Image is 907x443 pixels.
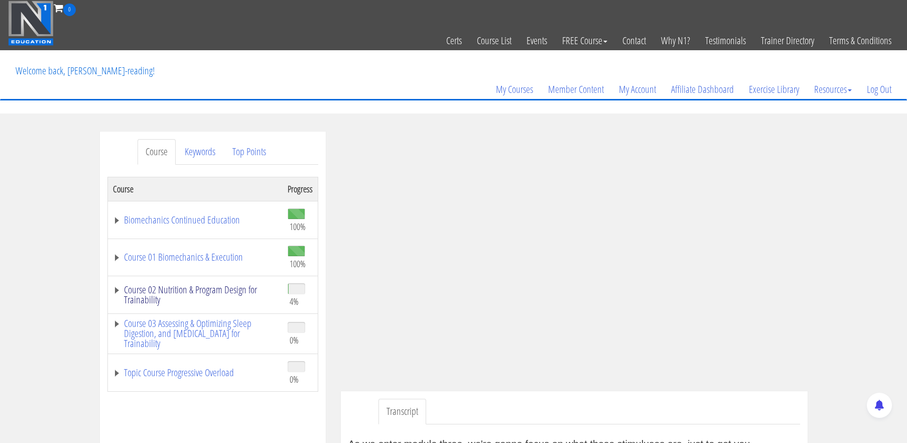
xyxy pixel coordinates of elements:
[54,1,76,15] a: 0
[224,139,274,165] a: Top Points
[664,65,741,114] a: Affiliate Dashboard
[283,177,318,201] th: Progress
[290,335,299,346] span: 0%
[859,65,899,114] a: Log Out
[290,258,306,269] span: 100%
[107,177,283,201] th: Course
[8,51,162,91] p: Welcome back, [PERSON_NAME]-reading!
[615,16,654,65] a: Contact
[378,399,426,424] a: Transcript
[8,1,54,46] img: n1-education
[469,16,519,65] a: Course List
[138,139,176,165] a: Course
[822,16,899,65] a: Terms & Conditions
[654,16,698,65] a: Why N1?
[611,65,664,114] a: My Account
[113,285,278,305] a: Course 02 Nutrition & Program Design for Trainability
[741,65,807,114] a: Exercise Library
[519,16,555,65] a: Events
[177,139,223,165] a: Keywords
[541,65,611,114] a: Member Content
[290,296,299,307] span: 4%
[113,215,278,225] a: Biomechanics Continued Education
[698,16,753,65] a: Testimonials
[807,65,859,114] a: Resources
[113,318,278,349] a: Course 03 Assessing & Optimizing Sleep Digestion, and [MEDICAL_DATA] for Trainability
[113,368,278,378] a: Topic Course Progressive Overload
[555,16,615,65] a: FREE Course
[113,252,278,262] a: Course 01 Biomechanics & Execution
[488,65,541,114] a: My Courses
[753,16,822,65] a: Trainer Directory
[63,4,76,16] span: 0
[290,374,299,385] span: 0%
[290,221,306,232] span: 100%
[439,16,469,65] a: Certs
